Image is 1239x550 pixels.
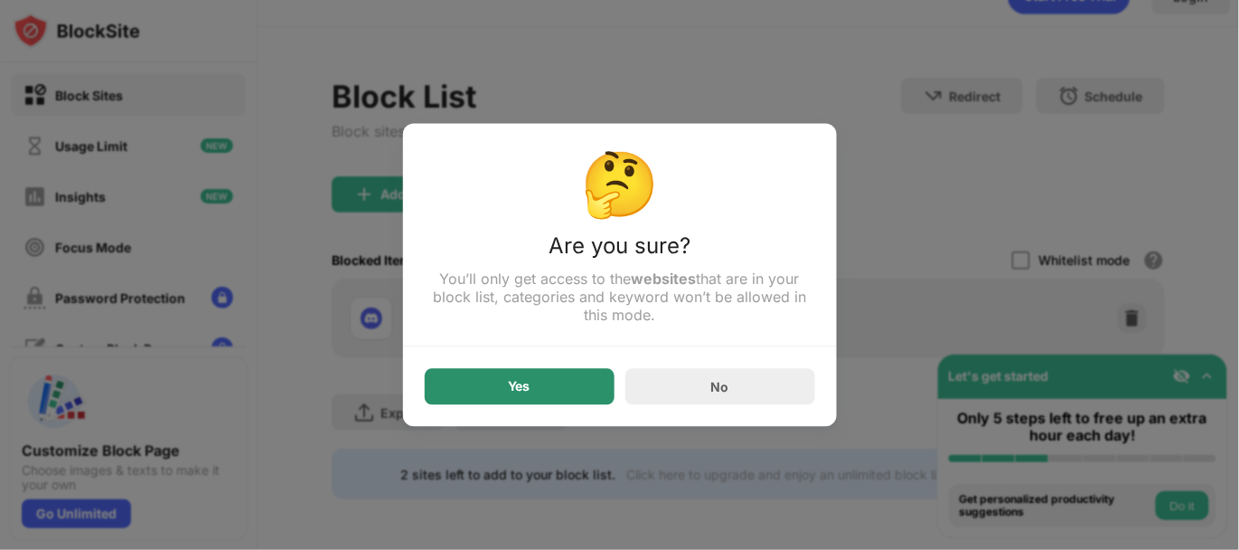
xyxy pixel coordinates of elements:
div: Yes [509,380,530,394]
div: 🤔 [425,146,815,223]
div: Are you sure? [425,233,815,270]
div: You’ll only get access to the that are in your block list, categories and keyword won’t be allowe... [425,270,815,325]
div: No [711,379,729,394]
strong: websites [632,270,697,289]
